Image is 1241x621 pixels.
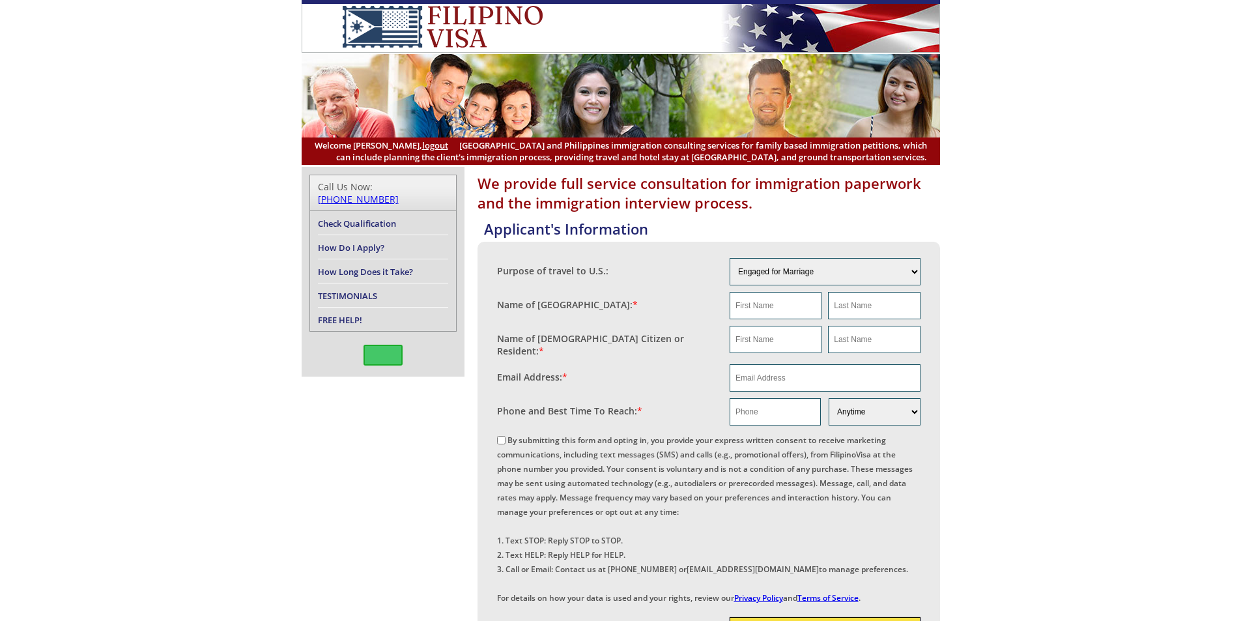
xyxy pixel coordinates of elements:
a: Privacy Policy [734,592,783,603]
span: [GEOGRAPHIC_DATA] and Philippines immigration consulting services for family based immigration pe... [315,139,927,163]
a: Terms of Service [797,592,859,603]
label: By submitting this form and opting in, you provide your express written consent to receive market... [497,435,913,603]
label: Name of [DEMOGRAPHIC_DATA] Citizen or Resident: [497,332,717,357]
a: TESTIMONIALS [318,290,377,302]
label: Phone and Best Time To Reach: [497,405,642,417]
span: Welcome [PERSON_NAME], [315,139,448,151]
select: Phone and Best Reach Time are required. [829,398,920,426]
label: Name of [GEOGRAPHIC_DATA]: [497,298,638,311]
a: FREE HELP! [318,314,362,326]
input: Email Address [730,364,920,392]
input: Last Name [828,326,920,353]
h1: We provide full service consultation for immigration paperwork and the immigration interview proc... [478,173,940,212]
input: By submitting this form and opting in, you provide your express written consent to receive market... [497,436,506,444]
a: How Long Does it Take? [318,266,413,278]
input: First Name [730,292,821,319]
label: Email Address: [497,371,567,383]
div: Call Us Now: [318,181,448,205]
input: Phone [730,398,821,426]
a: [PHONE_NUMBER] [318,193,399,205]
a: logout [422,139,448,151]
label: Purpose of travel to U.S.: [497,265,608,277]
input: First Name [730,326,821,353]
a: Check Qualification [318,218,396,229]
input: Last Name [828,292,920,319]
h4: Applicant's Information [484,219,940,238]
a: How Do I Apply? [318,242,384,253]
